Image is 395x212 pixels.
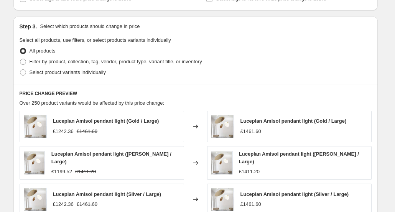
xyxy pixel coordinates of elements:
span: £1242.36 [53,128,74,134]
span: £1411.20 [239,169,260,174]
span: Filter by product, collection, tag, vendor, product type, variant title, or inventory [30,59,202,64]
img: Luceplan-Amisol-5_80x.jpg [24,151,45,174]
span: Luceplan Amisol pendant light (Gold / Large) [53,118,159,124]
span: £1199.52 [51,169,72,174]
span: Over 250 product variants would be affected by this price change: [20,100,165,106]
img: Luceplan-Amisol-5_80x.jpg [24,188,47,211]
span: Luceplan Amisol pendant light (Silver / Large) [240,191,349,197]
span: Select product variants individually [30,69,106,75]
h2: Step 3. [20,23,37,30]
span: All products [30,48,56,54]
span: Luceplan Amisol pendant light ([PERSON_NAME] / Large) [239,151,359,164]
img: Luceplan-Amisol-5_80x.jpg [24,115,47,138]
p: Select which products should change in price [40,23,140,30]
span: £1461.60 [240,128,261,134]
span: Select all products, use filters, or select products variants individually [20,37,171,43]
span: Luceplan Amisol pendant light ([PERSON_NAME] / Large) [51,151,171,164]
img: Luceplan-Amisol-5_80x.jpg [211,188,234,211]
h6: PRICE CHANGE PREVIEW [20,90,372,97]
img: Luceplan-Amisol-5_80x.jpg [211,115,234,138]
span: Luceplan Amisol pendant light (Gold / Large) [240,118,347,124]
img: Luceplan-Amisol-5_80x.jpg [211,151,233,174]
span: £1242.36 [53,201,74,207]
span: £1461.60 [240,201,261,207]
span: Luceplan Amisol pendant light (Silver / Large) [53,191,161,197]
span: £1411.20 [75,169,96,174]
span: £1461.60 [77,128,97,134]
span: £1461.60 [77,201,97,207]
